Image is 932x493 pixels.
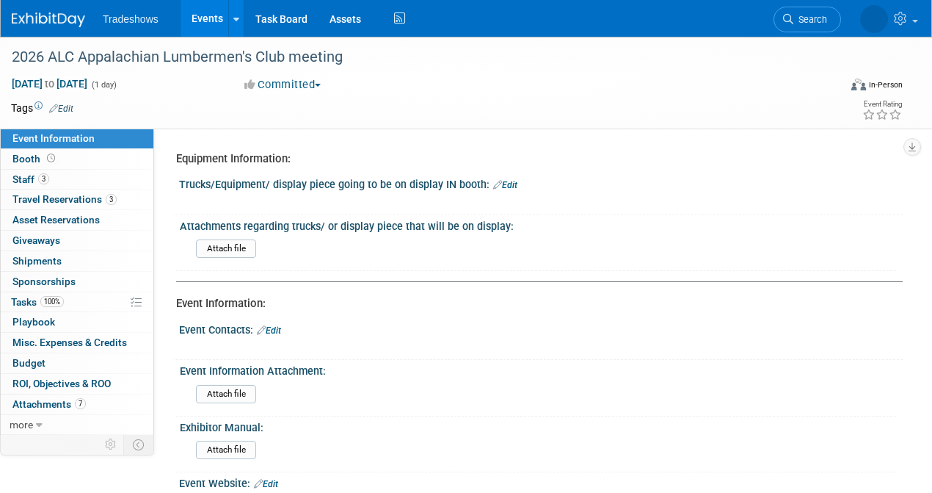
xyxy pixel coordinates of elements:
[11,296,64,308] span: Tasks
[10,419,33,431] span: more
[11,77,88,90] span: [DATE] [DATE]
[180,417,896,435] div: Exhibitor Manual:
[49,104,73,114] a: Edit
[1,272,153,292] a: Sponsorships
[12,173,49,185] span: Staff
[11,101,73,115] td: Tags
[1,333,153,353] a: Misc. Expenses & Credits
[773,76,903,98] div: Event Format
[12,276,76,287] span: Sponsorships
[106,194,117,205] span: 3
[12,153,58,165] span: Booth
[1,312,153,332] a: Playbook
[1,395,153,414] a: Attachments7
[851,79,866,90] img: Format-Inperson.png
[1,353,153,373] a: Budget
[793,14,827,25] span: Search
[493,180,517,190] a: Edit
[7,44,826,71] div: 2026 ALC Appalachian Lumbermen's Club meeting
[1,415,153,435] a: more
[40,296,64,307] span: 100%
[868,79,903,90] div: In-Person
[12,337,127,348] span: Misc. Expenses & Credits
[12,398,86,410] span: Attachments
[179,173,903,192] div: Trucks/Equipment/ display piece going to be on display IN booth:
[179,319,903,338] div: Event Contacts:
[103,13,159,25] span: Tradeshows
[12,193,117,205] span: Travel Reservations
[1,210,153,230] a: Asset Reservations
[1,231,153,251] a: Giveaways
[12,214,100,226] span: Asset Reservations
[1,129,153,148] a: Event Information
[12,234,60,246] span: Giveaways
[12,357,45,369] span: Budget
[180,360,896,378] div: Event Information Attachment:
[1,374,153,394] a: ROI, Objectives & ROO
[124,435,154,454] td: Toggle Event Tabs
[176,151,892,167] div: Equipment Information:
[44,153,58,164] span: Booth not reserved yet
[860,5,888,33] img: Kay Reynolds
[773,7,841,32] a: Search
[1,170,153,190] a: Staff3
[862,101,902,108] div: Event Rating
[98,435,124,454] td: Personalize Event Tab Strip
[239,77,327,93] button: Committed
[38,173,49,184] span: 3
[12,316,55,328] span: Playbook
[176,296,892,312] div: Event Information:
[90,80,117,90] span: (1 day)
[1,292,153,312] a: Tasks100%
[12,12,85,27] img: ExhibitDay
[1,251,153,271] a: Shipments
[43,78,57,90] span: to
[12,378,111,389] span: ROI, Objectives & ROO
[12,132,95,144] span: Event Information
[180,215,896,234] div: Attachments regarding trucks/ or display piece that will be on display:
[254,479,278,489] a: Edit
[1,149,153,169] a: Booth
[12,255,62,267] span: Shipments
[257,325,281,336] a: Edit
[1,190,153,209] a: Travel Reservations3
[179,472,903,492] div: Event Website:
[75,398,86,409] span: 7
